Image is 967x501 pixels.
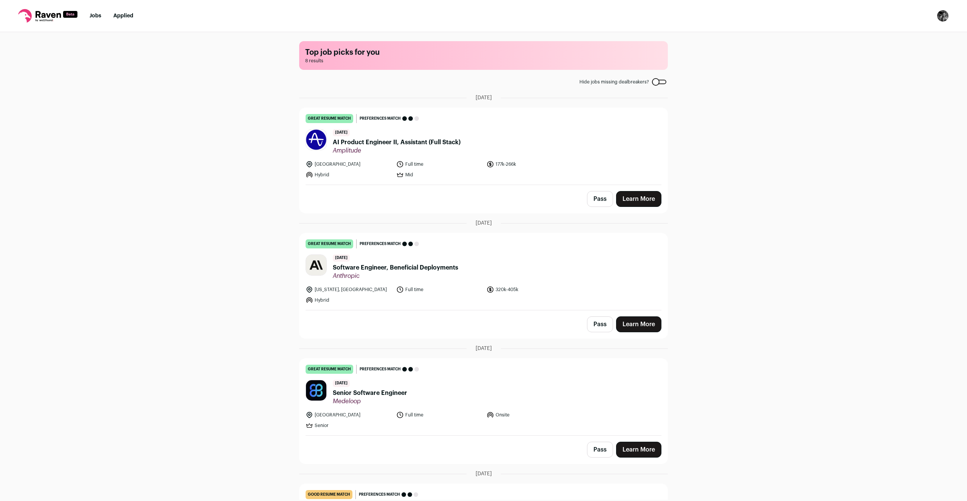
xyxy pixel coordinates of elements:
div: great resume match [306,239,353,248]
h1: Top job picks for you [305,47,662,58]
a: great resume match Preferences match [DATE] Software Engineer, Beneficial Deployments Anthropic [... [300,233,667,310]
li: 320k-405k [487,286,573,293]
span: [DATE] [476,470,492,478]
span: AI Product Engineer II, Assistant (Full Stack) [333,138,460,147]
span: Hide jobs missing dealbreakers? [579,79,649,85]
button: Pass [587,191,613,207]
li: [GEOGRAPHIC_DATA] [306,411,392,419]
img: 363bdf9174ac6f12af6071efbc446a503fbd363e0f36d821b350b04f85011efc.jpg [306,380,326,401]
div: great resume match [306,365,353,374]
span: Preferences match [360,240,401,248]
li: [US_STATE], [GEOGRAPHIC_DATA] [306,286,392,293]
span: Anthropic [333,272,458,280]
span: Senior Software Engineer [333,388,407,398]
span: Software Engineer, Beneficial Deployments [333,263,458,272]
a: Jobs [90,13,101,18]
span: [DATE] [476,219,492,227]
a: Learn More [616,191,661,207]
li: Senior [306,422,392,429]
li: Full time [396,411,482,419]
span: Amplitude [333,147,460,154]
a: Learn More [616,316,661,332]
li: Mid [396,171,482,179]
span: Preferences match [359,491,400,498]
span: 8 results [305,58,662,64]
img: 1635949-medium_jpg [937,10,949,22]
li: 177k-266k [487,160,573,168]
span: Preferences match [360,365,401,373]
button: Open dropdown [937,10,949,22]
span: [DATE] [333,380,350,387]
a: great resume match Preferences match [DATE] AI Product Engineer II, Assistant (Full Stack) Amplit... [300,108,667,185]
li: [GEOGRAPHIC_DATA] [306,160,392,168]
li: Onsite [487,411,573,419]
img: ab07d7912b8467bcbbc4dca486c7c1dfbc65118de9569a815f743d577a062f7b.png [306,129,326,150]
span: Preferences match [360,115,401,122]
span: [DATE] [333,254,350,262]
div: great resume match [306,114,353,123]
button: Pass [587,442,613,458]
a: Learn More [616,442,661,458]
li: Full time [396,286,482,293]
button: Pass [587,316,613,332]
a: great resume match Preferences match [DATE] Senior Software Engineer Medeloop [GEOGRAPHIC_DATA] F... [300,359,667,435]
div: good resume match [306,490,352,499]
span: [DATE] [476,345,492,352]
span: [DATE] [476,94,492,102]
span: Medeloop [333,398,407,405]
li: Full time [396,160,482,168]
span: [DATE] [333,129,350,136]
img: a75b2e59f8a5b5fa483d7e68a8705b70933a5476758dbd77b7678347d5823dfd.jpg [306,255,326,275]
a: Applied [113,13,133,18]
li: Hybrid [306,296,392,304]
li: Hybrid [306,171,392,179]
